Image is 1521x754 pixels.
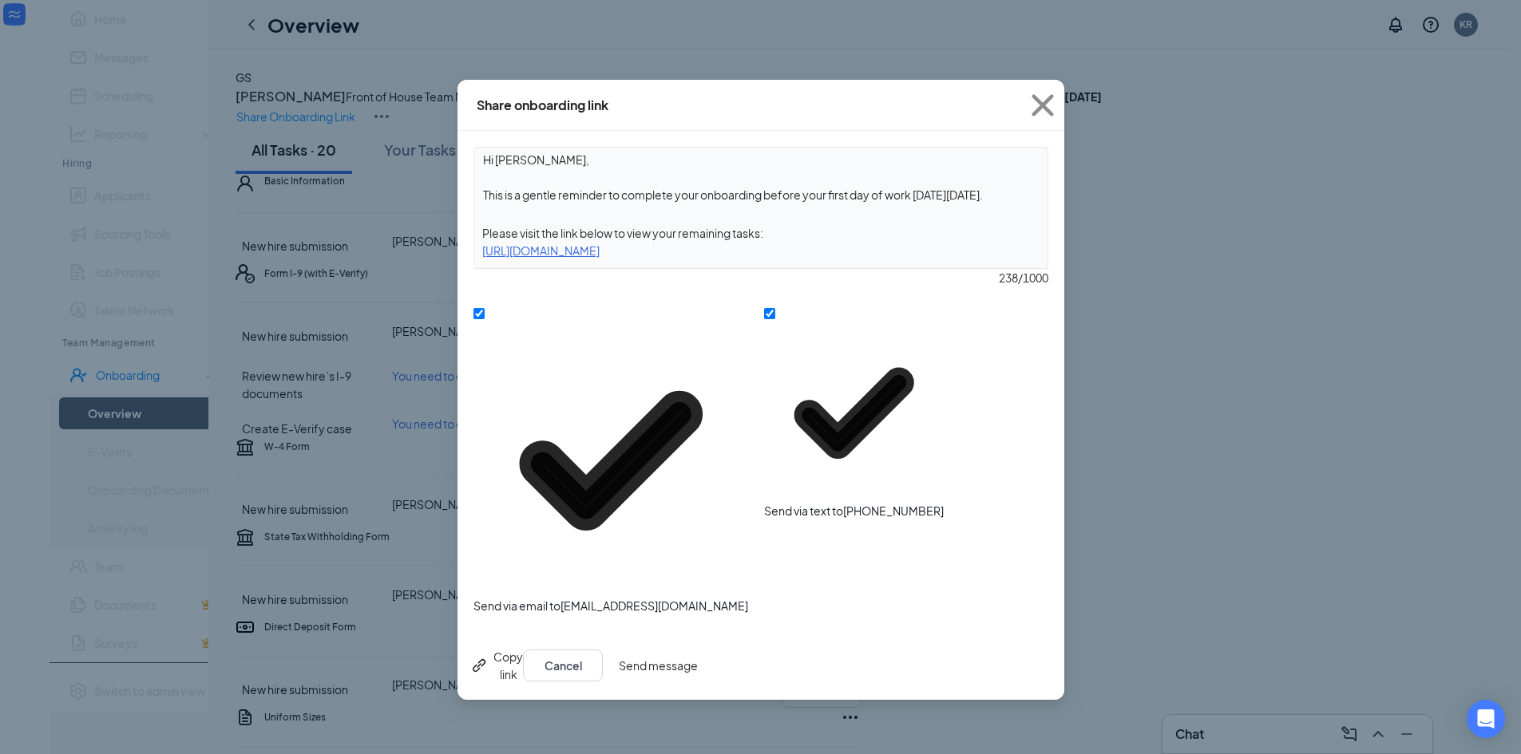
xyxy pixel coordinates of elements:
[764,503,944,518] span: Send via text to [PHONE_NUMBER]
[473,308,485,319] input: Send via email to[EMAIL_ADDRESS][DOMAIN_NAME]
[473,598,748,613] span: Send via email to [EMAIL_ADDRESS][DOMAIN_NAME]
[523,649,603,681] button: Cancel
[474,242,1048,259] div: [URL][DOMAIN_NAME]
[473,323,748,598] svg: Checkmark
[1021,84,1064,127] svg: Cross
[1467,700,1505,738] div: Open Intercom Messenger
[477,97,608,114] div: Share onboarding link
[470,656,489,675] svg: Link
[764,323,944,503] svg: Checkmark
[473,269,1048,286] div: 238 / 1000
[474,148,1048,207] textarea: Hi [PERSON_NAME], This is a gentle reminder to complete your onboarding before your first day of ...
[1021,80,1064,131] button: Close
[764,308,775,319] input: Send via text to[PHONE_NUMBER]
[619,649,698,681] button: Send message
[474,224,1048,242] div: Please visit the link below to view your remaining tasks:
[470,648,523,683] button: Link Copy link
[470,648,523,683] div: Copy link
